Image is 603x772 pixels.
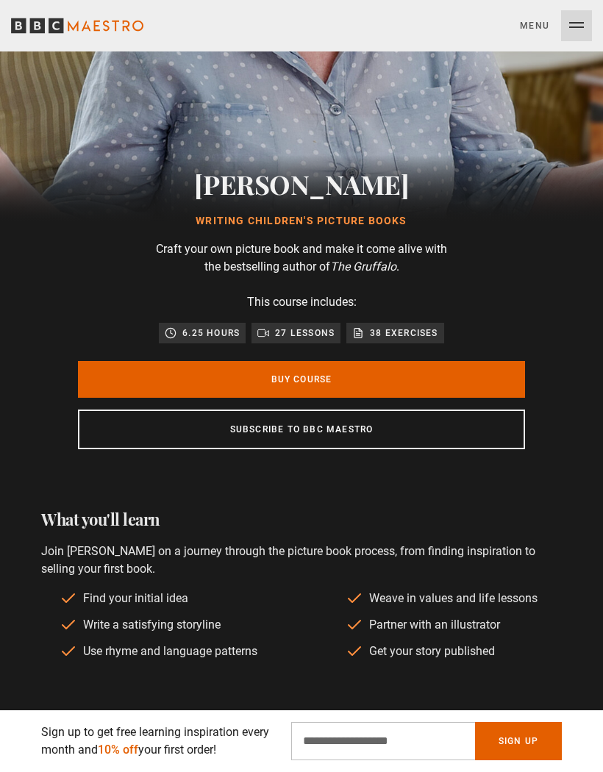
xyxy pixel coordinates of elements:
[520,10,592,41] button: Toggle navigation
[98,743,138,757] span: 10% off
[41,723,274,759] p: Sign up to get free learning inspiration every month and your first order!
[41,508,562,531] h2: What you'll learn
[60,643,257,660] li: Use rhyme and language patterns
[370,326,438,340] p: 38 exercises
[346,590,543,607] li: Weave in values and life lessons
[78,165,525,202] h2: [PERSON_NAME]
[346,643,543,660] li: Get your story published
[60,590,257,607] li: Find your initial idea
[330,260,396,274] i: The Gruffalo
[11,15,143,37] svg: BBC Maestro
[60,616,257,634] li: Write a satisfying storyline
[78,410,525,449] a: Subscribe to BBC Maestro
[475,722,562,760] button: Sign Up
[275,326,335,340] p: 27 lessons
[346,616,543,634] li: Partner with an illustrator
[154,240,449,276] p: Craft your own picture book and make it come alive with the bestselling author of .
[78,214,525,229] h1: Writing Children's Picture Books
[154,293,449,311] p: This course includes:
[78,361,525,398] a: Buy Course
[41,543,562,578] p: Join [PERSON_NAME] on a journey through the picture book process, from finding inspiration to sel...
[182,326,240,340] p: 6.25 hours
